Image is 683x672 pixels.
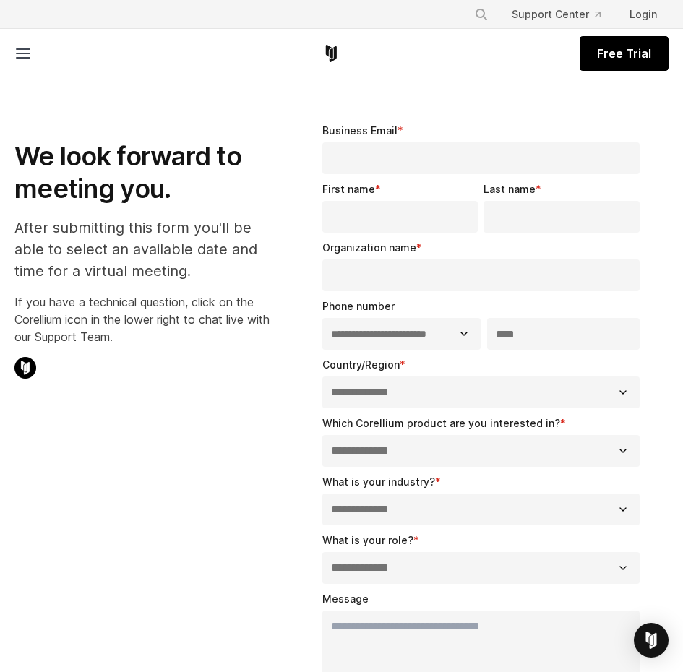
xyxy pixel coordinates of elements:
p: If you have a technical question, click on the Corellium icon in the lower right to chat live wit... [14,293,270,345]
span: What is your industry? [322,475,435,488]
img: Corellium Chat Icon [14,357,36,379]
div: Navigation Menu [463,1,669,27]
a: Free Trial [580,36,669,71]
span: Country/Region [322,358,400,371]
span: Organization name [322,241,416,254]
a: Corellium Home [322,45,340,62]
button: Search [468,1,494,27]
span: Last name [484,183,536,195]
div: Open Intercom Messenger [634,623,669,658]
h1: We look forward to meeting you. [14,140,270,205]
span: Free Trial [597,45,651,62]
span: Message [322,593,369,605]
span: First name [322,183,375,195]
span: Phone number [322,300,395,312]
span: Business Email [322,124,398,137]
a: Login [618,1,669,27]
span: Which Corellium product are you interested in? [322,417,560,429]
p: After submitting this form you'll be able to select an available date and time for a virtual meet... [14,217,270,282]
span: What is your role? [322,534,413,546]
a: Support Center [500,1,612,27]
